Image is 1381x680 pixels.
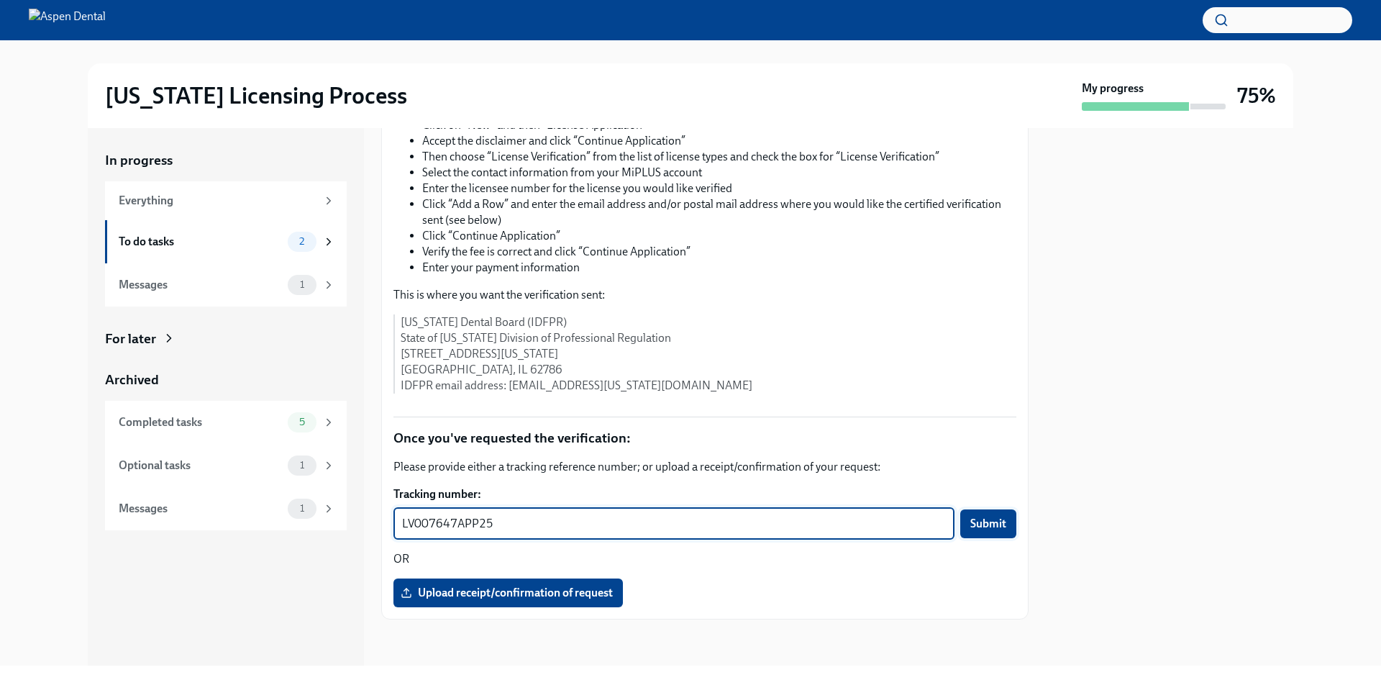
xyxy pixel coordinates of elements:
span: Upload receipt/confirmation of request [404,586,613,600]
li: Click “Add a Row” and enter the email address and/or postal mail address where you would like the... [422,196,1016,228]
a: In progress [105,151,347,170]
li: Click “Continue Application” [422,228,1016,244]
span: 1 [291,503,313,514]
p: [US_STATE] Dental Board (IDFPR) State of [US_STATE] Division of Professional Regulation [STREET_A... [401,314,1016,394]
h2: [US_STATE] Licensing Process [105,81,407,110]
p: OR [393,551,1016,567]
span: 1 [291,460,313,471]
li: Then choose “License Verification” from the list of license types and check the box for “License ... [422,149,1016,165]
div: For later [105,330,156,348]
span: Submit [970,517,1006,531]
li: Accept the disclaimer and click “Continue Application” [422,133,1016,149]
li: Select the contact information from your MiPLUS account [422,165,1016,181]
label: Upload receipt/confirmation of request [393,579,623,607]
div: Messages [119,501,282,517]
a: Archived [105,371,347,389]
span: 1 [291,279,313,290]
li: Enter the licensee number for the license you would like verified [422,181,1016,196]
div: Optional tasks [119,458,282,473]
img: Aspen Dental [29,9,106,32]
span: 2 [291,236,313,247]
h3: 75% [1237,83,1276,109]
a: Messages1 [105,263,347,307]
li: Enter your payment information [422,260,1016,276]
div: Completed tasks [119,414,282,430]
textarea: LV007647APP25 [402,515,946,532]
a: Messages1 [105,487,347,530]
button: Submit [960,509,1016,538]
a: Optional tasks1 [105,444,347,487]
a: For later [105,330,347,348]
p: Please provide either a tracking reference number; or upload a receipt/confirmation of your request: [393,459,1016,475]
a: Completed tasks5 [105,401,347,444]
span: 5 [291,417,314,427]
div: Messages [119,277,282,293]
a: To do tasks2 [105,220,347,263]
p: This is where you want the verification sent: [393,287,1016,303]
a: Everything [105,181,347,220]
label: Tracking number: [393,486,1016,502]
strong: My progress [1082,81,1144,96]
div: To do tasks [119,234,282,250]
p: Once you've requested the verification: [393,429,1016,448]
div: Everything [119,193,316,209]
li: Verify the fee is correct and click “Continue Application” [422,244,1016,260]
